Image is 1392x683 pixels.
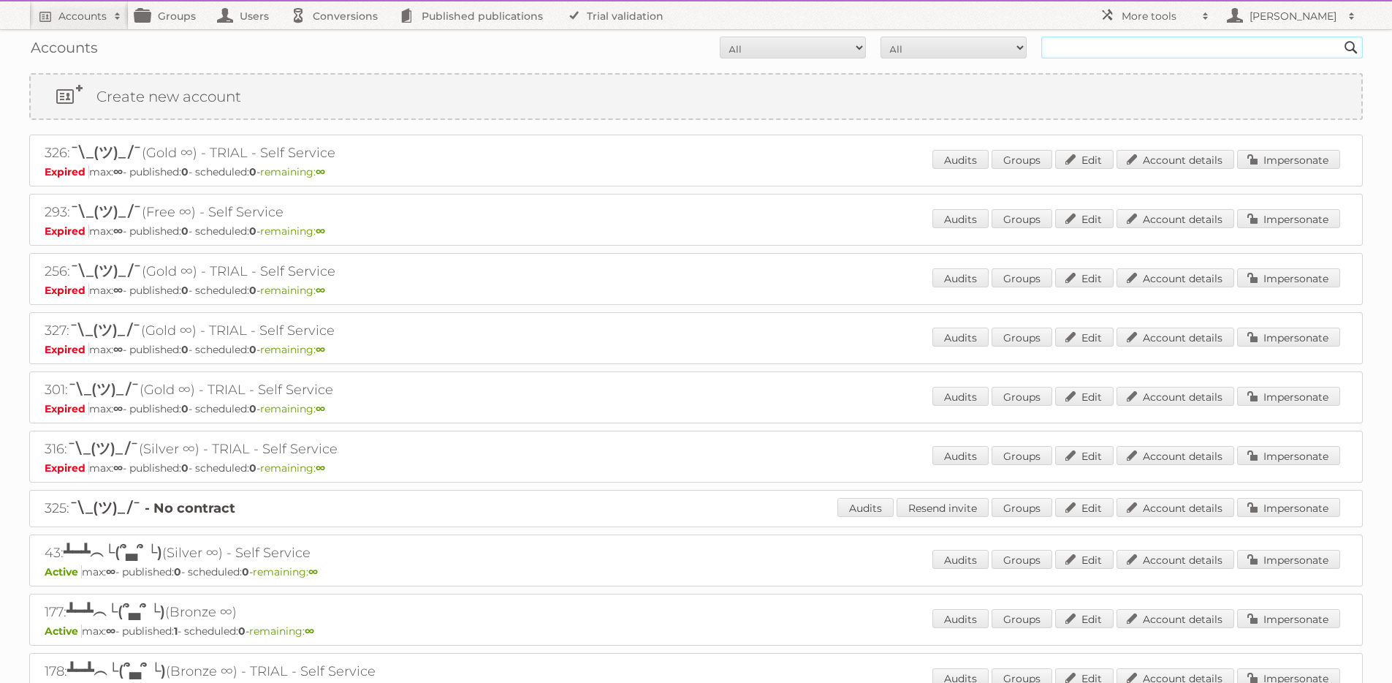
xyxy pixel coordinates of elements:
[932,609,989,628] a: Audits
[1055,550,1114,569] a: Edit
[1055,268,1114,287] a: Edit
[45,320,556,341] h2: 327: (Gold ∞) - TRIAL - Self Service
[67,662,166,679] span: ┻━┻︵└(՞▃՞ └)
[992,609,1052,628] a: Groups
[1237,609,1340,628] a: Impersonate
[1117,387,1234,406] a: Account details
[67,439,139,457] span: ¯\_(ツ)_/¯
[113,284,123,297] strong: ∞
[1055,498,1114,517] a: Edit
[932,268,989,287] a: Audits
[45,543,556,564] h2: 43: (Silver ∞) - Self Service
[113,402,123,415] strong: ∞
[992,268,1052,287] a: Groups
[66,603,165,620] span: ┻━┻︵└(՞▃՞ └)
[1117,446,1234,465] a: Account details
[1237,498,1340,517] a: Impersonate
[181,402,189,415] strong: 0
[932,150,989,169] a: Audits
[45,624,1347,638] p: max: - published: - scheduled: -
[992,387,1052,406] a: Groups
[45,165,1347,178] p: max: - published: - scheduled: -
[260,224,325,238] span: remaining:
[45,624,82,638] span: Active
[316,402,325,415] strong: ∞
[1055,150,1114,169] a: Edit
[1237,209,1340,228] a: Impersonate
[45,202,556,223] h2: 293: (Free ∞) - Self Service
[1092,1,1217,29] a: More tools
[181,343,189,356] strong: 0
[1122,9,1195,23] h2: More tools
[45,284,1347,297] p: max: - published: - scheduled: -
[992,328,1052,347] a: Groups
[181,461,189,475] strong: 0
[45,261,556,282] h2: 256: (Gold ∞) - TRIAL - Self Service
[238,624,246,638] strong: 0
[1117,328,1234,347] a: Account details
[1237,446,1340,465] a: Impersonate
[1237,328,1340,347] a: Impersonate
[992,150,1052,169] a: Groups
[70,203,142,220] span: ¯\_(ツ)_/¯
[260,284,325,297] span: remaining:
[129,1,210,29] a: Groups
[316,343,325,356] strong: ∞
[249,461,256,475] strong: 0
[249,284,256,297] strong: 0
[45,224,89,238] span: Expired
[113,165,123,178] strong: ∞
[45,380,556,401] h2: 301: (Gold ∞) - TRIAL - Self Service
[392,1,558,29] a: Published publications
[113,343,123,356] strong: ∞
[69,499,141,516] span: ¯\_(ツ)_/¯
[316,461,325,475] strong: ∞
[45,402,89,415] span: Expired
[45,565,82,578] span: Active
[253,565,318,578] span: remaining:
[68,380,140,398] span: ¯\_(ツ)_/¯
[1117,609,1234,628] a: Account details
[1237,150,1340,169] a: Impersonate
[113,461,123,475] strong: ∞
[249,624,314,638] span: remaining:
[249,343,256,356] strong: 0
[992,550,1052,569] a: Groups
[1117,209,1234,228] a: Account details
[1055,328,1114,347] a: Edit
[174,624,178,638] strong: 1
[45,143,556,164] h2: 326: (Gold ∞) - TRIAL - Self Service
[106,624,115,638] strong: ∞
[106,565,115,578] strong: ∞
[45,402,1347,415] p: max: - published: - scheduled: -
[1055,446,1114,465] a: Edit
[305,624,314,638] strong: ∞
[181,224,189,238] strong: 0
[316,224,325,238] strong: ∞
[1055,209,1114,228] a: Edit
[45,343,89,356] span: Expired
[1117,268,1234,287] a: Account details
[249,165,256,178] strong: 0
[932,550,989,569] a: Audits
[45,565,1347,578] p: max: - published: - scheduled: -
[932,446,989,465] a: Audits
[932,209,989,228] a: Audits
[45,165,89,178] span: Expired
[1217,1,1363,29] a: [PERSON_NAME]
[45,224,1347,238] p: max: - published: - scheduled: -
[260,402,325,415] span: remaining:
[260,165,325,178] span: remaining:
[992,209,1052,228] a: Groups
[1340,37,1362,59] input: Search
[242,565,249,578] strong: 0
[45,461,89,475] span: Expired
[58,9,107,23] h2: Accounts
[897,498,989,517] a: Resend invite
[992,498,1052,517] a: Groups
[69,321,141,339] span: ¯\_(ツ)_/¯
[45,461,1347,475] p: max: - published: - scheduled: -
[45,661,556,682] h2: 178: (Bronze ∞) - TRIAL - Self Service
[558,1,678,29] a: Trial validation
[181,165,189,178] strong: 0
